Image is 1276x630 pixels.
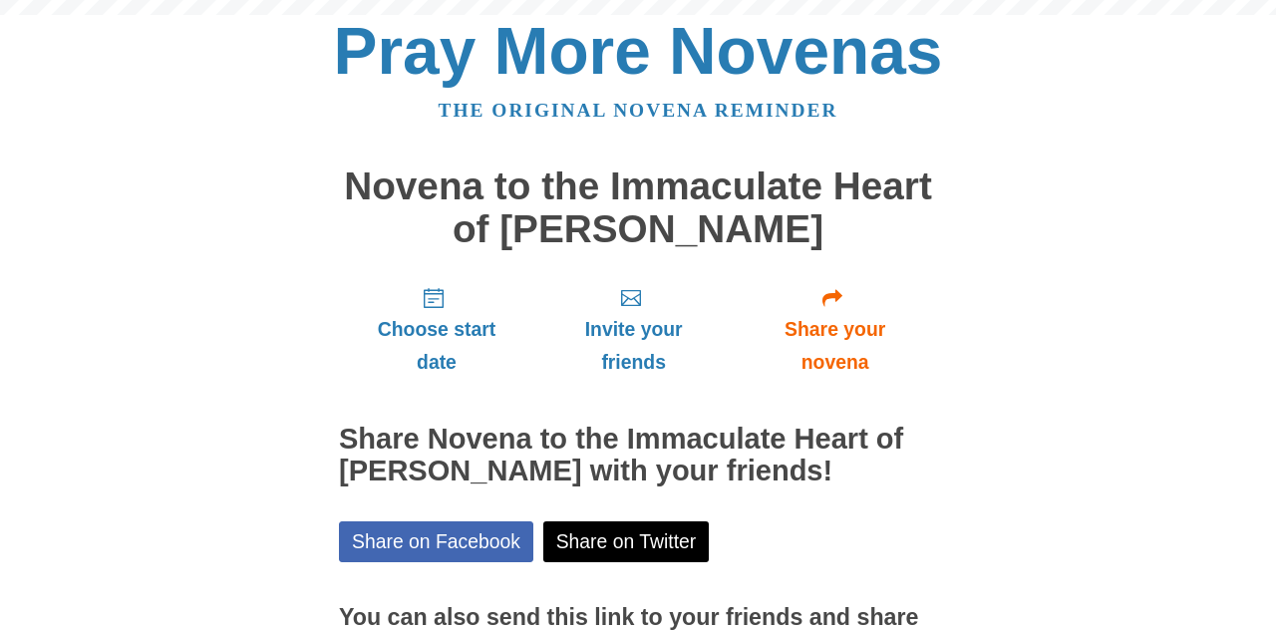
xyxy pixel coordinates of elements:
span: Choose start date [359,313,514,379]
a: Share on Facebook [339,521,533,562]
h2: Share Novena to the Immaculate Heart of [PERSON_NAME] with your friends! [339,424,937,487]
a: Share your novena [733,270,937,389]
h1: Novena to the Immaculate Heart of [PERSON_NAME] [339,165,937,250]
span: Invite your friends [554,313,713,379]
span: Share your novena [753,313,917,379]
a: Choose start date [339,270,534,389]
a: Pray More Novenas [334,14,943,88]
a: Invite your friends [534,270,733,389]
a: Share on Twitter [543,521,710,562]
a: The original novena reminder [439,100,838,121]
